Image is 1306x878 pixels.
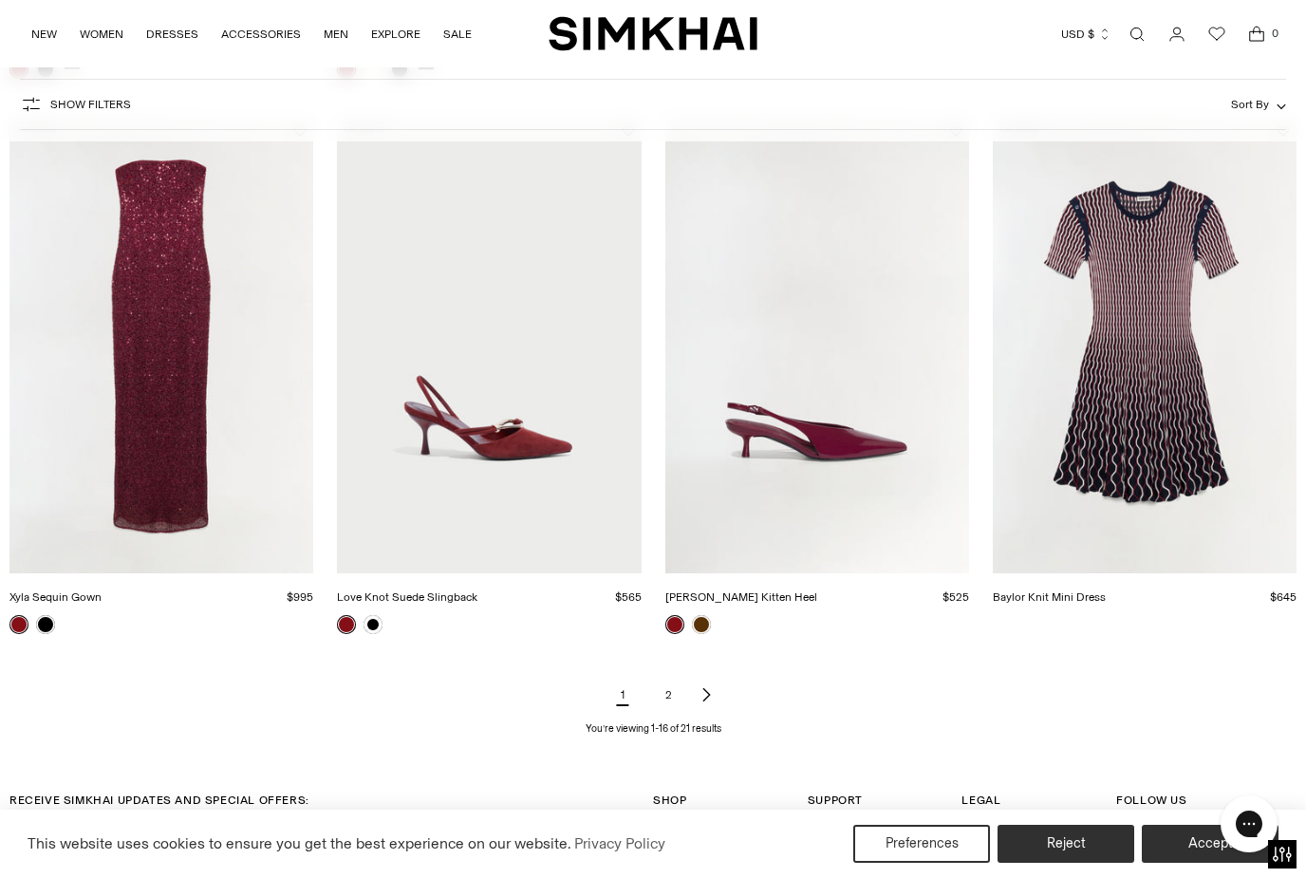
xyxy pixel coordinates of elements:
a: Xyla Sequin Gown [9,590,102,604]
span: Show Filters [50,98,131,111]
img: Love Knot Suede Slingback [337,118,641,573]
img: Sylvie Slingback Kitten Heel [665,118,969,573]
button: Show Filters [20,89,131,120]
a: Open cart modal [1238,15,1276,53]
a: Next page of results [695,676,718,714]
a: [PERSON_NAME] Kitten Heel [665,590,817,604]
a: Open search modal [1118,15,1156,53]
a: Go to the account page [1158,15,1196,53]
a: SALE [443,13,472,55]
span: $565 [615,590,642,604]
a: NEW [31,13,57,55]
button: Reject [998,825,1134,863]
button: Accept [1142,825,1278,863]
a: Page 2 of results [649,676,687,714]
span: $645 [1270,590,1297,604]
a: ACCESSORIES [221,13,301,55]
span: Legal [961,794,1000,807]
span: Sort By [1231,98,1269,111]
a: DRESSES [146,13,198,55]
iframe: Sign Up via Text for Offers [15,806,191,863]
p: You’re viewing 1-16 of 21 results [586,721,721,737]
span: Support [808,794,863,807]
button: Sort By [1231,94,1286,115]
img: Baylor Knit Mini Dress [993,118,1297,573]
span: Shop [653,794,686,807]
a: Wishlist [1198,15,1236,53]
a: Love Knot Suede Slingback [337,590,477,604]
span: Follow Us [1116,794,1186,807]
span: $525 [942,590,969,604]
img: Xyla Sequin Gown [9,118,313,573]
a: Baylor Knit Mini Dress [993,590,1106,604]
a: SIMKHAI [549,15,757,52]
button: Preferences [853,825,990,863]
span: $995 [287,590,313,604]
a: Privacy Policy (opens in a new tab) [571,830,668,858]
span: This website uses cookies to ensure you get the best experience on our website. [28,834,571,852]
span: RECEIVE SIMKHAI UPDATES AND SPECIAL OFFERS: [9,794,309,807]
span: 0 [1266,25,1283,42]
button: USD $ [1061,13,1111,55]
span: 1 [604,676,642,714]
iframe: Gorgias live chat messenger [1211,789,1287,859]
a: WOMEN [80,13,123,55]
a: MEN [324,13,348,55]
a: EXPLORE [371,13,420,55]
